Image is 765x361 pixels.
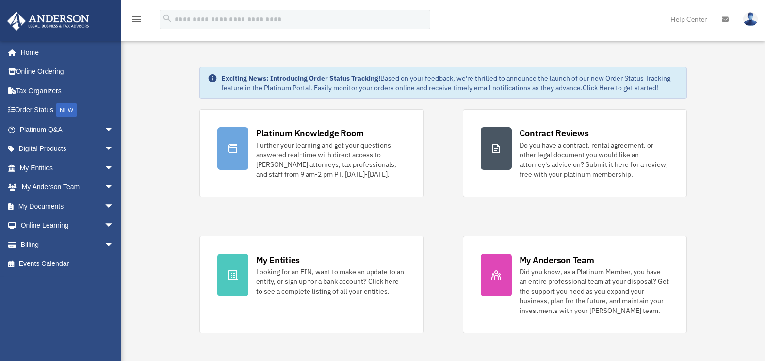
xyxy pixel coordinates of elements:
a: Tax Organizers [7,81,129,100]
span: arrow_drop_down [104,158,124,178]
span: arrow_drop_down [104,216,124,236]
a: Order StatusNEW [7,100,129,120]
span: arrow_drop_down [104,235,124,255]
span: arrow_drop_down [104,120,124,140]
a: My Anderson Teamarrow_drop_down [7,178,129,197]
div: Looking for an EIN, want to make an update to an entity, or sign up for a bank account? Click her... [256,267,406,296]
a: menu [131,17,143,25]
a: Click Here to get started! [583,83,658,92]
a: Home [7,43,124,62]
a: Events Calendar [7,254,129,274]
div: Further your learning and get your questions answered real-time with direct access to [PERSON_NAM... [256,140,406,179]
strong: Exciting News: Introducing Order Status Tracking! [221,74,380,82]
div: Did you know, as a Platinum Member, you have an entire professional team at your disposal? Get th... [520,267,669,315]
a: My Entitiesarrow_drop_down [7,158,129,178]
img: User Pic [743,12,758,26]
a: Billingarrow_drop_down [7,235,129,254]
span: arrow_drop_down [104,178,124,197]
span: arrow_drop_down [104,197,124,216]
a: Online Learningarrow_drop_down [7,216,129,235]
a: My Anderson Team Did you know, as a Platinum Member, you have an entire professional team at your... [463,236,687,333]
div: Platinum Knowledge Room [256,127,364,139]
a: My Entities Looking for an EIN, want to make an update to an entity, or sign up for a bank accoun... [199,236,424,333]
i: menu [131,14,143,25]
a: Digital Productsarrow_drop_down [7,139,129,159]
a: Online Ordering [7,62,129,82]
div: Contract Reviews [520,127,589,139]
a: Platinum Knowledge Room Further your learning and get your questions answered real-time with dire... [199,109,424,197]
img: Anderson Advisors Platinum Portal [4,12,92,31]
a: Platinum Q&Aarrow_drop_down [7,120,129,139]
div: Based on your feedback, we're thrilled to announce the launch of our new Order Status Tracking fe... [221,73,679,93]
a: My Documentsarrow_drop_down [7,197,129,216]
a: Contract Reviews Do you have a contract, rental agreement, or other legal document you would like... [463,109,687,197]
div: NEW [56,103,77,117]
div: Do you have a contract, rental agreement, or other legal document you would like an attorney's ad... [520,140,669,179]
span: arrow_drop_down [104,139,124,159]
i: search [162,13,173,24]
div: My Entities [256,254,300,266]
div: My Anderson Team [520,254,594,266]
